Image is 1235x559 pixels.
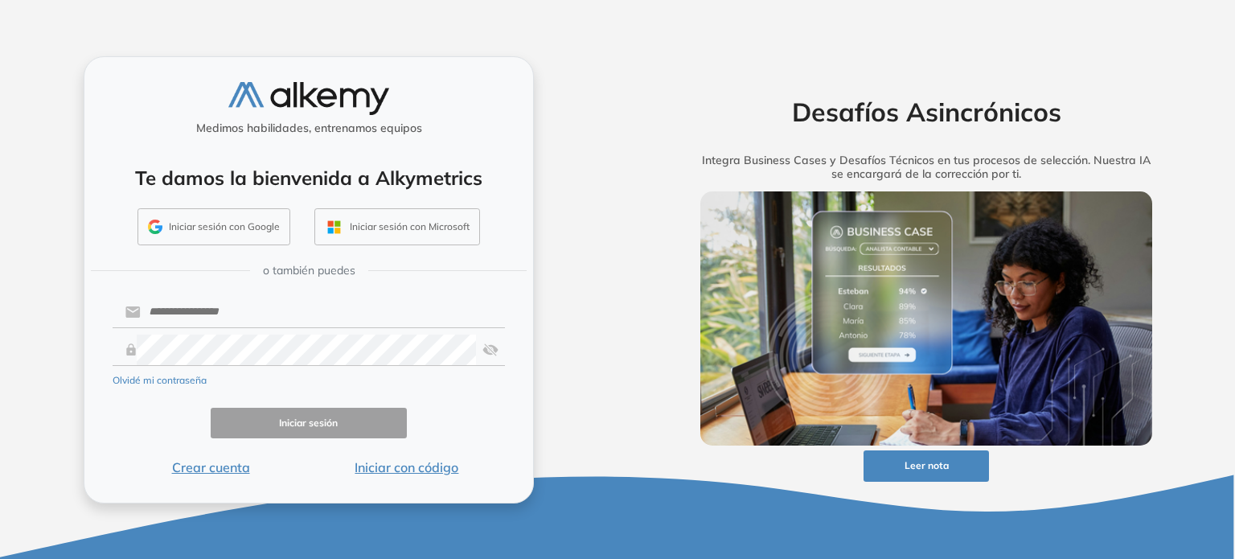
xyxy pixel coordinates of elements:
[314,208,480,245] button: Iniciar sesión con Microsoft
[325,218,343,236] img: OUTLOOK_ICON
[864,450,989,482] button: Leer nota
[148,220,162,234] img: GMAIL_ICON
[263,262,355,279] span: o también puedes
[675,154,1177,181] h5: Integra Business Cases y Desafíos Técnicos en tus procesos de selección. Nuestra IA se encargará ...
[309,458,505,477] button: Iniciar con código
[91,121,527,135] h5: Medimos habilidades, entrenamos equipos
[482,335,499,365] img: asd
[700,191,1152,446] img: img-more-info
[113,373,207,388] button: Olvidé mi contraseña
[675,97,1177,127] h2: Desafíos Asincrónicos
[105,166,512,190] h4: Te damos la bienvenida a Alkymetrics
[211,408,407,439] button: Iniciar sesión
[137,208,290,245] button: Iniciar sesión con Google
[113,458,309,477] button: Crear cuenta
[946,373,1235,559] div: Widget de chat
[946,373,1235,559] iframe: Chat Widget
[228,82,389,115] img: logo-alkemy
